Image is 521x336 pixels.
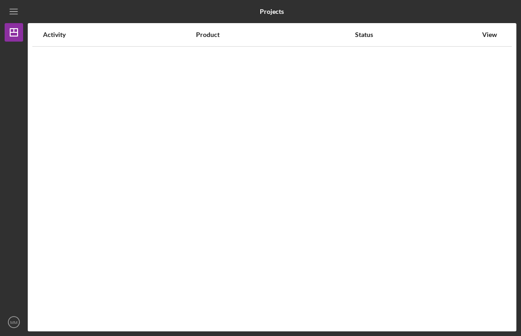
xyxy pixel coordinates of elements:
[478,31,501,38] div: View
[260,8,284,15] b: Projects
[43,31,195,38] div: Activity
[355,31,477,38] div: Status
[196,31,354,38] div: Product
[10,320,18,325] text: MM
[5,313,23,331] button: MM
